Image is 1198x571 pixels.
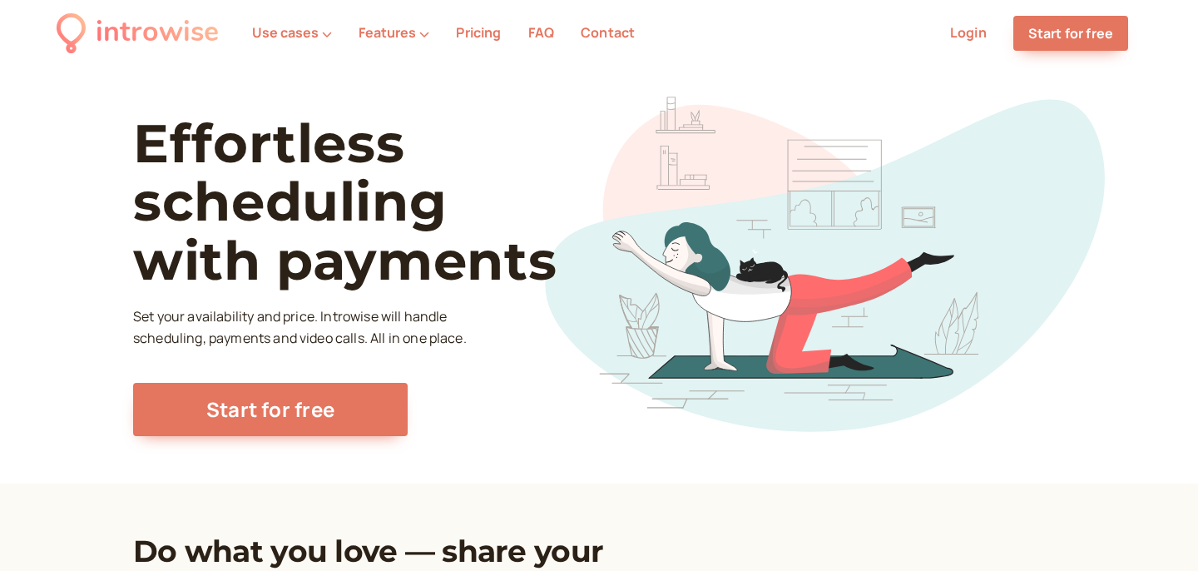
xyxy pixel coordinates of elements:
[57,10,219,56] a: introwise
[133,114,616,290] h1: Effortless scheduling with payments
[1115,491,1198,571] iframe: Chat Widget
[133,383,408,436] a: Start for free
[950,23,987,42] a: Login
[252,25,332,40] button: Use cases
[1013,16,1128,51] a: Start for free
[456,23,501,42] a: Pricing
[96,10,219,56] div: introwise
[133,306,471,350] p: Set your availability and price. Introwise will handle scheduling, payments and video calls. All ...
[359,25,429,40] button: Features
[581,23,635,42] a: Contact
[528,23,554,42] a: FAQ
